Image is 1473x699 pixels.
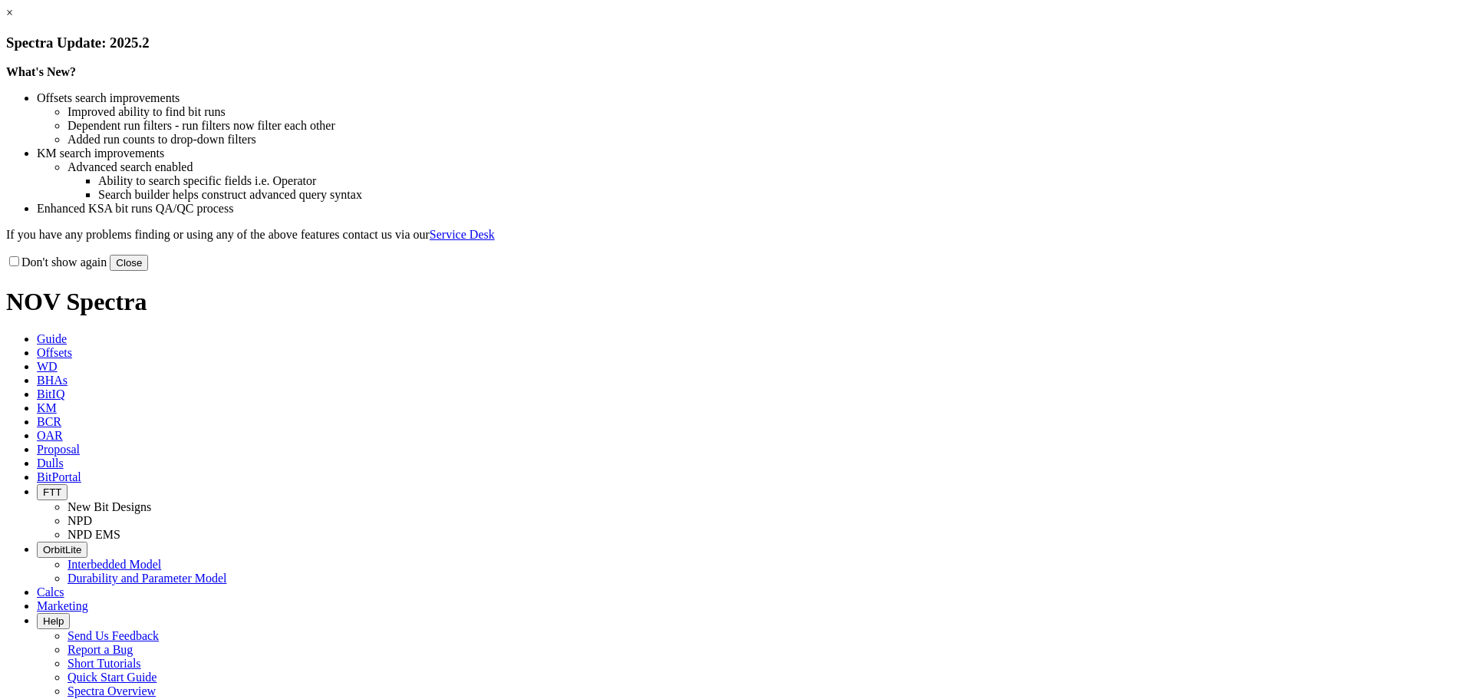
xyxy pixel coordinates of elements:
[43,615,64,627] span: Help
[6,288,1467,316] h1: NOV Spectra
[68,500,151,513] a: New Bit Designs
[37,429,63,442] span: OAR
[37,91,1467,105] li: Offsets search improvements
[37,599,88,612] span: Marketing
[68,643,133,656] a: Report a Bug
[37,202,1467,216] li: Enhanced KSA bit runs QA/QC process
[6,228,1467,242] p: If you have any problems finding or using any of the above features contact us via our
[430,228,495,241] a: Service Desk
[37,457,64,470] span: Dulls
[68,119,1467,133] li: Dependent run filters - run filters now filter each other
[6,256,107,269] label: Don't show again
[6,35,1467,51] h3: Spectra Update: 2025.2
[68,528,120,541] a: NPD EMS
[37,443,80,456] span: Proposal
[6,65,76,78] strong: What's New?
[43,544,81,556] span: OrbitLite
[37,360,58,373] span: WD
[37,147,1467,160] li: KM search improvements
[68,514,92,527] a: NPD
[68,558,161,571] a: Interbedded Model
[68,133,1467,147] li: Added run counts to drop-down filters
[68,572,227,585] a: Durability and Parameter Model
[98,174,1467,188] li: Ability to search specific fields i.e. Operator
[37,332,67,345] span: Guide
[68,671,157,684] a: Quick Start Guide
[43,486,61,498] span: FTT
[110,255,148,271] button: Close
[68,160,1467,174] li: Advanced search enabled
[68,629,159,642] a: Send Us Feedback
[68,657,141,670] a: Short Tutorials
[37,387,64,401] span: BitIQ
[37,401,57,414] span: KM
[37,585,64,598] span: Calcs
[9,256,19,266] input: Don't show again
[37,374,68,387] span: BHAs
[37,346,72,359] span: Offsets
[68,684,156,697] a: Spectra Overview
[68,105,1467,119] li: Improved ability to find bit runs
[6,6,13,19] a: ×
[98,188,1467,202] li: Search builder helps construct advanced query syntax
[37,470,81,483] span: BitPortal
[37,415,61,428] span: BCR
